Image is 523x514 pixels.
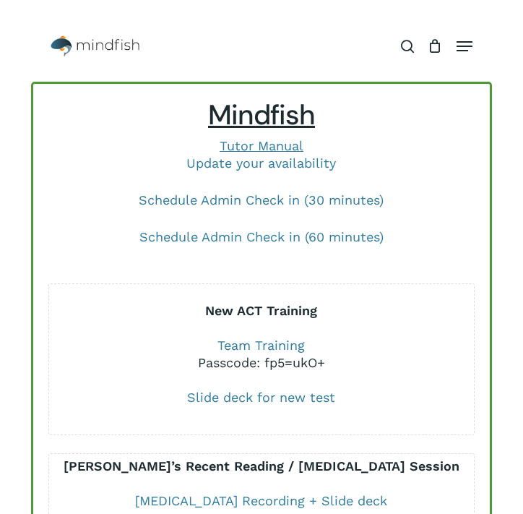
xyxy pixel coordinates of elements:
a: Navigation Menu [457,39,472,53]
a: Schedule Admin Check in (30 minutes) [139,192,384,207]
b: New ACT Training [205,303,317,318]
header: Main Menu [31,28,491,64]
a: Team Training [217,338,305,353]
a: Cart [421,28,449,64]
a: Slide deck for new test [187,390,335,405]
b: [PERSON_NAME]’s Recent Reading / [MEDICAL_DATA] Session [64,458,459,474]
span: Mindfish [208,97,315,133]
a: Schedule Admin Check in (60 minutes) [139,229,384,244]
a: [MEDICAL_DATA] Recording + Slide deck [135,493,387,508]
a: Update your availability [186,155,336,171]
img: Mindfish Test Prep & Academics [51,35,139,57]
div: Passcode: fp5=ukO+ [49,354,475,372]
a: Tutor Manual [220,138,303,153]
